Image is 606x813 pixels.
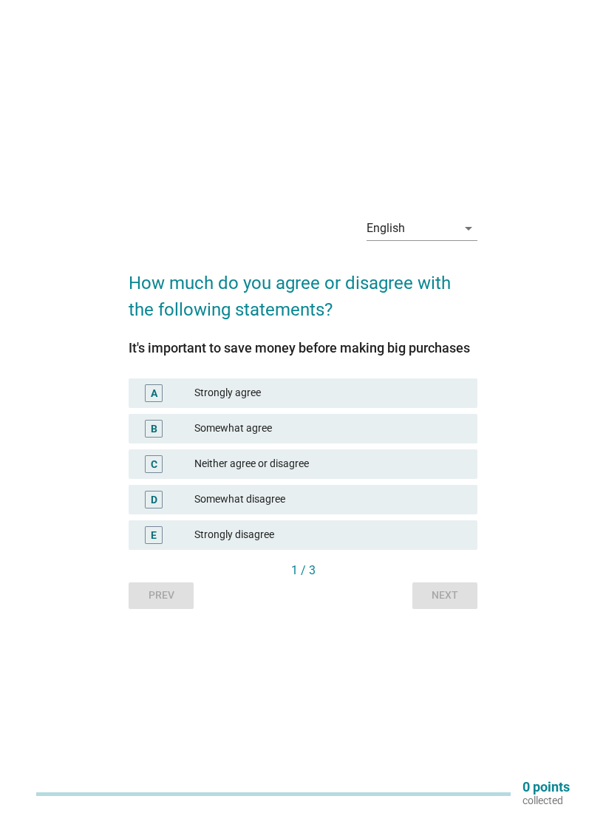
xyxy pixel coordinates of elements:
div: E [151,527,157,542]
p: 0 points [522,780,570,794]
div: 1 / 3 [129,562,477,579]
div: C [151,456,157,472]
div: Somewhat agree [194,420,466,438]
div: Strongly disagree [194,526,466,544]
div: English [367,222,405,235]
div: A [151,385,157,401]
div: Somewhat disagree [194,491,466,508]
h2: How much do you agree or disagree with the following statements? [129,255,477,323]
div: Neither agree or disagree [194,455,466,473]
i: arrow_drop_down [460,220,477,237]
p: collected [522,794,570,807]
div: Strongly agree [194,384,466,402]
div: It's important to save money before making big purchases [129,338,477,358]
div: B [151,421,157,436]
div: D [151,491,157,507]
